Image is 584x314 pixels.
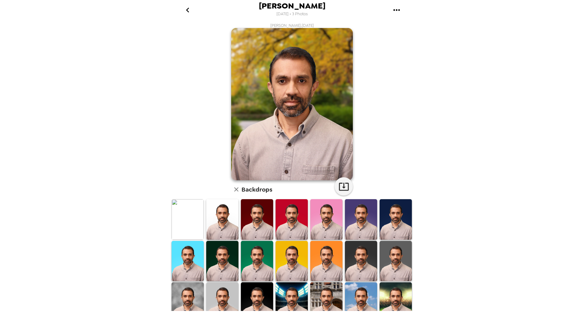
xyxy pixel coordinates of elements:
[242,185,272,194] h6: Backdrops
[270,23,314,28] span: [PERSON_NAME] , [DATE]
[172,199,204,240] img: Original
[276,10,308,18] span: [DATE] • 3 Photos
[259,2,325,10] span: [PERSON_NAME]
[231,28,353,180] img: user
